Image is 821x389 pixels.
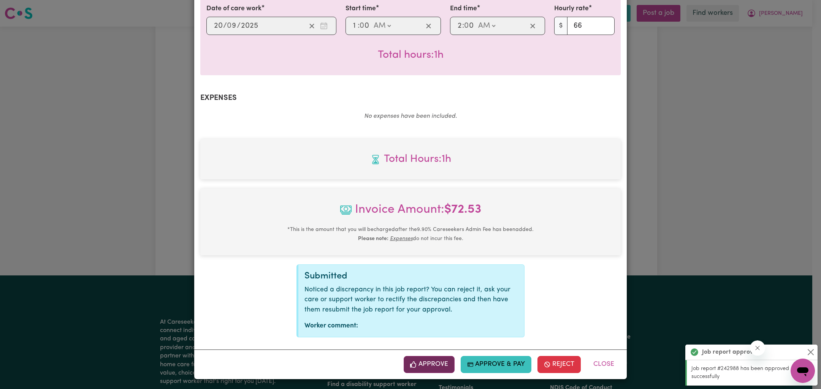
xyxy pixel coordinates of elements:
[554,4,589,14] label: Hourly rate
[287,227,534,242] small: This is the amount that you will be charged after the 9.90 % Careseekers Admin Fee has been added...
[206,201,615,225] span: Invoice Amount:
[241,20,258,32] input: ----
[444,204,481,216] b: $ 72.53
[464,22,469,30] span: 0
[450,4,477,14] label: End time
[461,356,532,373] button: Approve & Pay
[214,20,223,32] input: --
[702,348,760,357] strong: Job report approved
[390,236,413,242] u: Expenses
[462,22,464,30] span: :
[750,340,765,356] iframe: Close message
[378,50,444,60] span: Total hours worked: 1 hour
[691,365,813,381] p: Job report #242988 has been approved successfully
[587,356,621,373] button: Close
[537,356,581,373] button: Reject
[353,20,358,32] input: --
[346,4,376,14] label: Start time
[227,22,231,30] span: 0
[318,20,330,32] button: Enter the date of care work
[464,20,474,32] input: --
[200,93,621,103] h2: Expenses
[304,272,347,281] span: Submitted
[306,20,318,32] button: Clear date
[206,151,615,167] span: Total hours worked: 1 hour
[364,113,457,119] em: No expenses have been included.
[237,22,241,30] span: /
[304,323,358,329] strong: Worker comment:
[358,236,388,242] b: Please note:
[5,5,46,11] span: Need any help?
[791,359,815,383] iframe: Button to launch messaging window
[223,22,227,30] span: /
[227,20,237,32] input: --
[206,4,262,14] label: Date of care work
[304,285,518,315] p: Noticed a discrepancy in this job report? You can reject it, ask your care or support worker to r...
[404,356,455,373] button: Approve
[360,22,364,30] span: 0
[358,22,360,30] span: :
[554,17,567,35] span: $
[360,20,370,32] input: --
[457,20,462,32] input: --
